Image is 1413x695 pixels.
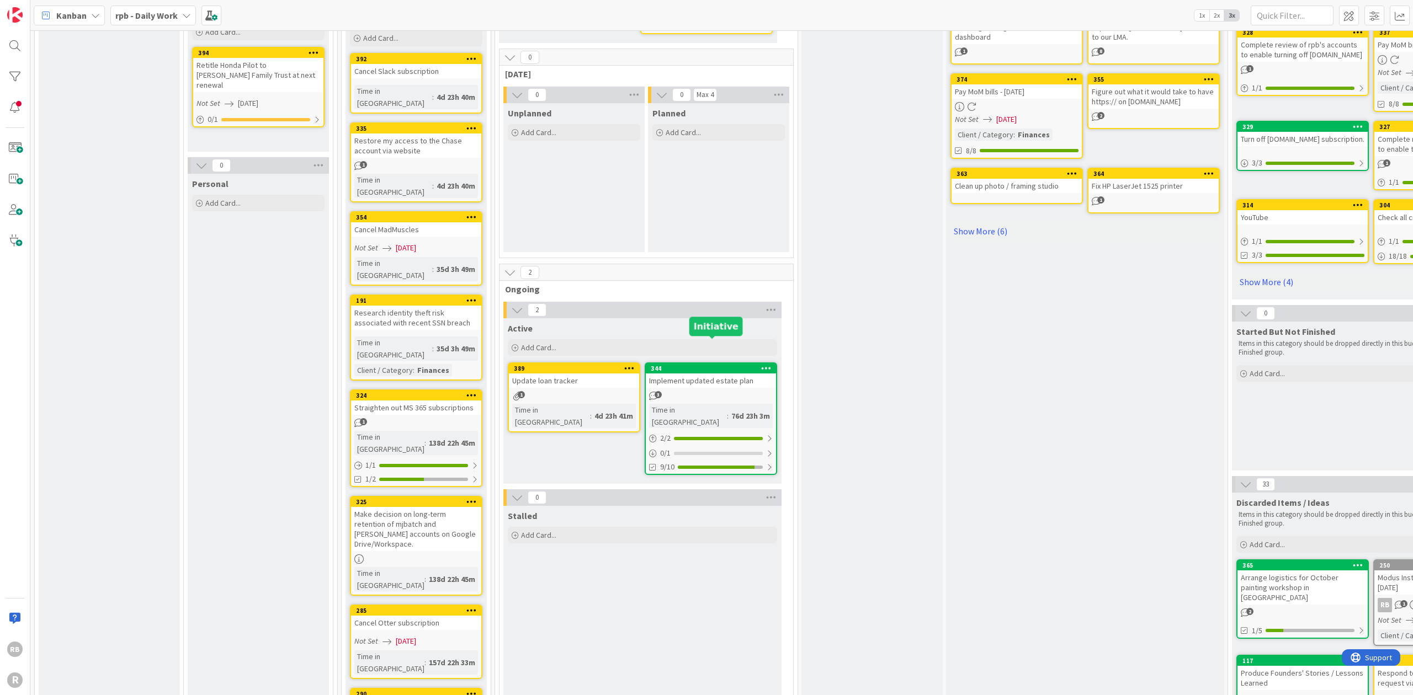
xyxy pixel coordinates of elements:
[354,431,424,455] div: Time in [GEOGRAPHIC_DATA]
[1088,169,1219,179] div: 364
[1093,170,1219,178] div: 364
[354,364,413,376] div: Client / Category
[23,2,50,15] span: Support
[1256,478,1275,491] span: 33
[7,641,23,657] div: RB
[351,124,481,158] div: 335Restore my access to the Chase account via website
[365,473,376,485] span: 1/2
[351,54,481,64] div: 392
[356,55,481,63] div: 392
[356,607,481,614] div: 285
[590,410,592,422] span: :
[354,636,378,646] i: Not Set
[952,84,1082,99] div: Pay MoM bills - [DATE]
[651,365,776,372] div: 344
[351,306,481,330] div: Research identity theft risk associated with recent SSN breach
[1237,656,1368,666] div: 117
[1242,562,1368,569] div: 365
[520,266,539,279] span: 2
[1097,47,1104,55] span: 8
[966,145,976,157] span: 8/8
[1242,657,1368,665] div: 117
[350,389,482,487] a: 324Straighten out MS 365 subscriptionsTime in [GEOGRAPHIC_DATA]:138d 22h 45m1/11/2
[365,459,376,471] span: 1 / 1
[1242,123,1368,131] div: 329
[508,323,533,334] span: Active
[1389,98,1399,110] span: 8/8
[192,178,229,189] span: Personal
[205,27,241,37] span: Add Card...
[950,168,1083,204] a: 363Clean up photo / framing studio
[1097,196,1104,204] span: 1
[7,7,23,23] img: Visit kanbanzone.com
[952,179,1082,193] div: Clean up photo / framing studio
[351,222,481,237] div: Cancel MadMuscles
[351,296,481,330] div: 191Research identity theft risk associated with recent SSN breach
[351,616,481,630] div: Cancel Otter subscription
[354,336,432,361] div: Time in [GEOGRAPHIC_DATA]
[1236,497,1330,508] span: Discarded Items / Ideas
[1237,81,1368,95] div: 1/1
[1237,200,1368,210] div: 314
[1251,6,1334,25] input: Quick Filter...
[356,297,481,304] div: 191
[646,363,776,388] div: 344Implement updated estate plan
[1378,615,1401,625] i: Not Set
[351,507,481,551] div: Make decision on long-term retention of mjbatch and [PERSON_NAME] accounts on Google Drive/Worksp...
[360,418,367,425] span: 1
[666,127,701,137] span: Add Card...
[351,124,481,133] div: 335
[509,363,639,373] div: 389
[1237,200,1368,224] div: 314YouTube
[660,461,674,473] span: 9/10
[351,391,481,415] div: 324Straighten out MS 365 subscriptions
[208,114,218,125] span: 0 / 1
[509,363,639,388] div: 389Update loan tracker
[351,391,481,400] div: 324
[396,242,416,254] span: [DATE]
[351,606,481,616] div: 285
[528,88,546,101] span: 0
[649,404,727,428] div: Time in [GEOGRAPHIC_DATA]
[646,363,776,373] div: 344
[505,68,779,79] span: Today
[528,491,546,504] span: 0
[350,295,482,381] a: 191Research identity theft risk associated with recent SSN breachTime in [GEOGRAPHIC_DATA]:35d 3h...
[351,54,481,78] div: 392Cancel Slack subscription
[432,91,434,103] span: :
[205,198,241,208] span: Add Card...
[1389,236,1399,247] span: 1 / 1
[354,243,378,253] i: Not Set
[694,321,739,332] h5: Initiative
[1252,157,1262,169] span: 3 / 3
[1237,38,1368,62] div: Complete review of rpb's accounts to enable turning off [DOMAIN_NAME]
[1378,598,1392,612] div: RB
[424,656,426,669] span: :
[512,404,590,428] div: Time in [GEOGRAPHIC_DATA]
[952,74,1082,99] div: 374Pay MoM bills - [DATE]
[351,606,481,630] div: 285Cancel Otter subscription
[212,159,231,172] span: 0
[1087,168,1220,213] a: 364Fix HP LaserJet 1525 printer
[521,343,556,352] span: Add Card...
[520,51,539,64] span: 0
[1250,368,1285,378] span: Add Card...
[1236,199,1369,263] a: 314YouTube1/13/3
[1194,10,1209,21] span: 1x
[1209,10,1224,21] span: 2x
[354,650,424,675] div: Time in [GEOGRAPHIC_DATA]
[960,47,968,55] span: 1
[1237,560,1368,605] div: 365Arrange logistics for October painting workshop in [GEOGRAPHIC_DATA]
[1088,74,1219,84] div: 355
[729,410,773,422] div: 76d 23h 3m
[1015,129,1053,141] div: Finances
[1400,600,1407,607] span: 1
[424,573,426,585] span: :
[1252,625,1262,637] span: 1/5
[957,76,1082,83] div: 374
[351,296,481,306] div: 191
[1224,10,1239,21] span: 3x
[955,114,979,124] i: Not Set
[1088,84,1219,109] div: Figure out what it would take to have https:// on [DOMAIN_NAME]
[514,365,639,372] div: 389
